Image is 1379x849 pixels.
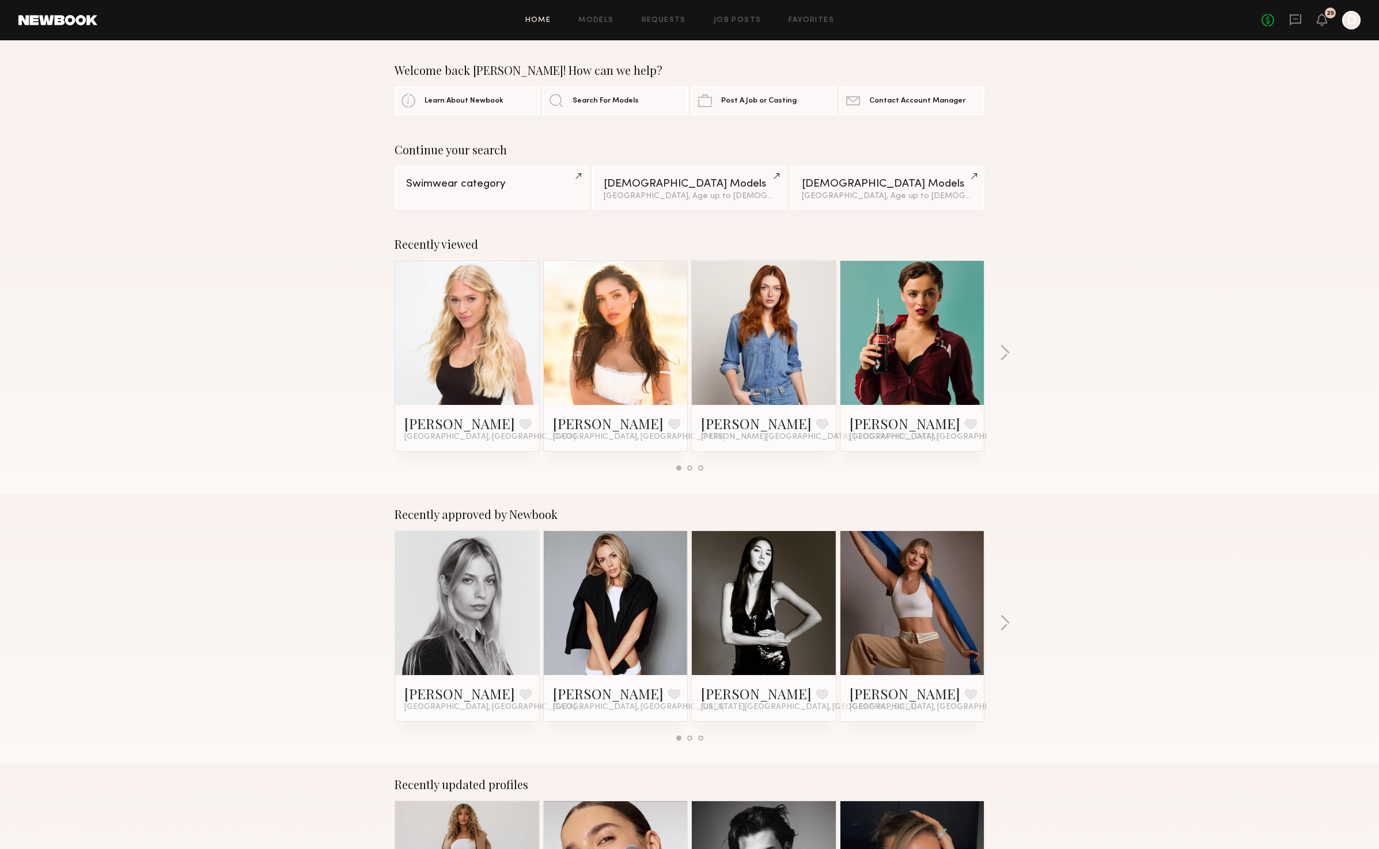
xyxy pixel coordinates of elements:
[553,414,664,433] a: [PERSON_NAME]
[404,433,576,442] span: [GEOGRAPHIC_DATA], [GEOGRAPHIC_DATA]
[395,143,984,157] div: Continue your search
[425,97,503,105] span: Learn About Newbook
[789,17,834,24] a: Favorites
[404,684,515,703] a: [PERSON_NAME]
[395,166,589,210] a: Swimwear category
[691,86,836,115] a: Post A Job or Casting
[395,86,540,115] a: Learn About Newbook
[604,179,775,189] div: [DEMOGRAPHIC_DATA] Models
[395,237,984,251] div: Recently viewed
[790,166,984,210] a: [DEMOGRAPHIC_DATA] Models[GEOGRAPHIC_DATA], Age up to [DEMOGRAPHIC_DATA].
[553,703,725,712] span: [GEOGRAPHIC_DATA], [GEOGRAPHIC_DATA]
[404,414,515,433] a: [PERSON_NAME]
[395,63,984,77] div: Welcome back [PERSON_NAME]! How can we help?
[525,17,551,24] a: Home
[543,86,688,115] a: Search For Models
[604,192,775,200] div: [GEOGRAPHIC_DATA], Age up to [DEMOGRAPHIC_DATA].
[721,97,797,105] span: Post A Job or Casting
[850,414,960,433] a: [PERSON_NAME]
[406,179,577,189] div: Swimwear category
[592,166,786,210] a: [DEMOGRAPHIC_DATA] Models[GEOGRAPHIC_DATA], Age up to [DEMOGRAPHIC_DATA].
[850,703,1021,712] span: [GEOGRAPHIC_DATA], [GEOGRAPHIC_DATA]
[395,507,984,521] div: Recently approved by Newbook
[701,433,938,442] span: [PERSON_NAME][GEOGRAPHIC_DATA], [GEOGRAPHIC_DATA]
[642,17,686,24] a: Requests
[869,97,965,105] span: Contact Account Manager
[395,778,984,791] div: Recently updated profiles
[553,684,664,703] a: [PERSON_NAME]
[701,414,812,433] a: [PERSON_NAME]
[701,703,916,712] span: [US_STATE][GEOGRAPHIC_DATA], [GEOGRAPHIC_DATA]
[701,684,812,703] a: [PERSON_NAME]
[802,192,973,200] div: [GEOGRAPHIC_DATA], Age up to [DEMOGRAPHIC_DATA].
[404,703,576,712] span: [GEOGRAPHIC_DATA], [GEOGRAPHIC_DATA]
[802,179,973,189] div: [DEMOGRAPHIC_DATA] Models
[578,17,613,24] a: Models
[839,86,984,115] a: Contact Account Manager
[1342,11,1361,29] a: D
[850,433,1021,442] span: [GEOGRAPHIC_DATA], [GEOGRAPHIC_DATA]
[1327,10,1334,17] div: 25
[553,433,725,442] span: [GEOGRAPHIC_DATA], [GEOGRAPHIC_DATA]
[573,97,639,105] span: Search For Models
[714,17,762,24] a: Job Posts
[850,684,960,703] a: [PERSON_NAME]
